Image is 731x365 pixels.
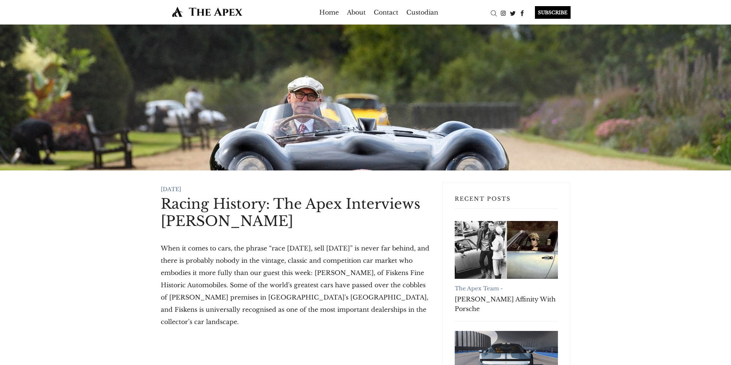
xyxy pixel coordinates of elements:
[374,6,398,18] a: Contact
[518,9,527,16] a: Facebook
[498,9,508,16] a: Instagram
[455,295,558,314] a: [PERSON_NAME] Affinity With Porsche
[161,242,430,328] p: When it comes to cars, the phrase “race [DATE], sell [DATE]” is never far behind, and there is pr...
[508,9,518,16] a: Twitter
[535,6,571,19] div: SUBSCRIBE
[161,195,430,230] h1: Racing History: The Apex Interviews [PERSON_NAME]
[455,195,558,209] h3: Recent Posts
[406,6,438,18] a: Custodian
[347,6,366,18] a: About
[455,285,503,292] a: The Apex Team -
[161,186,181,193] time: [DATE]
[319,6,339,18] a: Home
[527,6,571,19] a: SUBSCRIBE
[161,6,254,17] img: The Apex by Custodian
[489,9,498,16] a: Search
[455,221,558,279] a: Robert Redford's Affinity With Porsche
